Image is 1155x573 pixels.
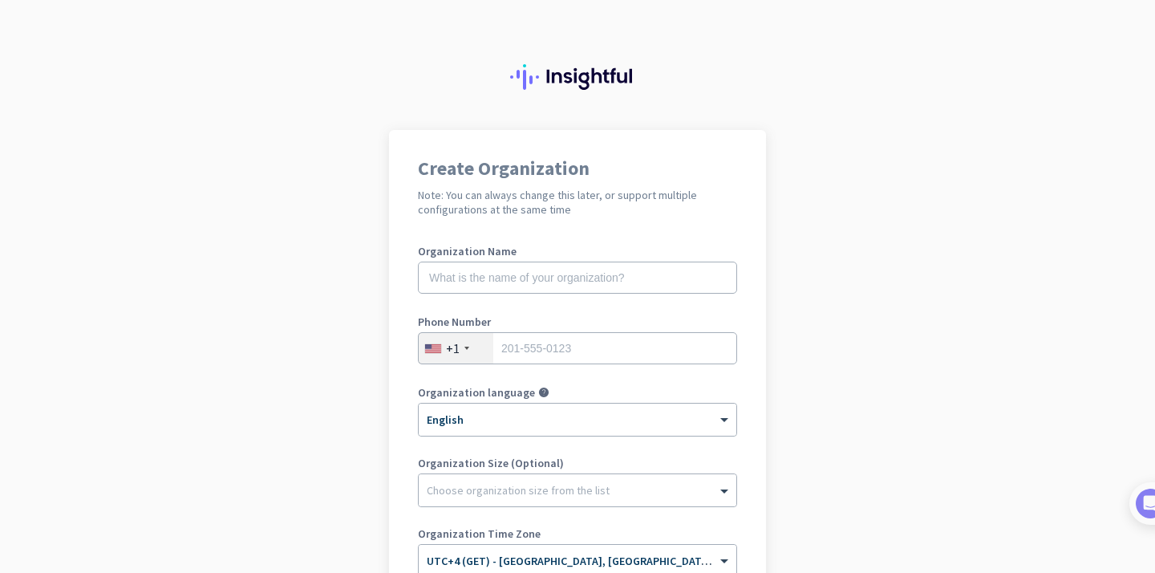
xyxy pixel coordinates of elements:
h2: Note: You can always change this later, or support multiple configurations at the same time [418,188,737,217]
h1: Create Organization [418,159,737,178]
label: Phone Number [418,316,737,327]
label: Organization language [418,387,535,398]
label: Organization Size (Optional) [418,457,737,469]
i: help [538,387,549,398]
img: Insightful [510,64,645,90]
label: Organization Name [418,246,737,257]
input: 201-555-0123 [418,332,737,364]
label: Organization Time Zone [418,528,737,539]
input: What is the name of your organization? [418,262,737,294]
div: +1 [446,340,460,356]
